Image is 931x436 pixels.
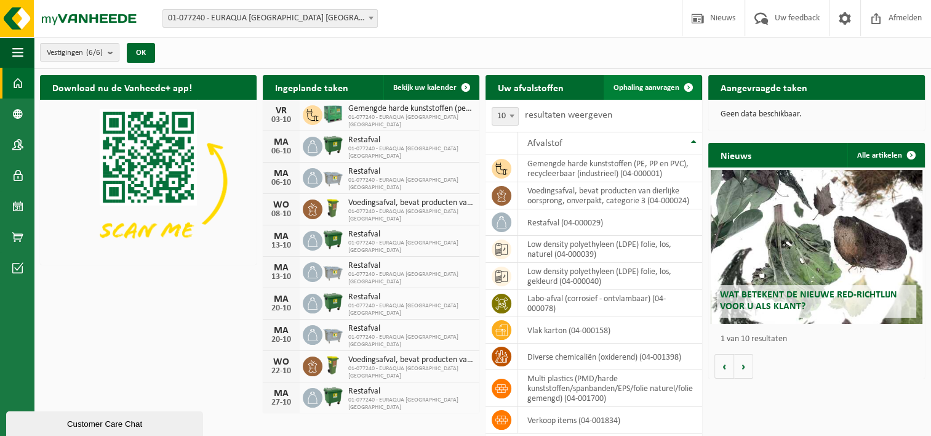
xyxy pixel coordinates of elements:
[485,75,576,99] h2: Uw afvalstoffen
[269,357,294,367] div: WO
[492,108,518,125] span: 10
[269,304,294,313] div: 20-10
[322,135,343,156] img: WB-1100-HPE-GN-01
[734,354,753,379] button: Volgende
[348,271,473,286] span: 01-077240 - EURAQUA [GEOGRAPHIC_DATA] [GEOGRAPHIC_DATA]
[269,367,294,376] div: 22-10
[708,143,764,167] h2: Nieuws
[527,139,562,148] span: Afvalstof
[269,232,294,241] div: MA
[721,335,919,344] p: 1 van 10 resultaten
[721,110,913,119] p: Geen data beschikbaar.
[269,326,294,336] div: MA
[322,386,343,407] img: WB-1100-HPE-GN-01
[348,104,473,114] span: Gemengde harde kunststoffen (pe, pp en pvc), recycleerbaar (industrieel)
[348,177,473,192] span: 01-077240 - EURAQUA [GEOGRAPHIC_DATA] [GEOGRAPHIC_DATA]
[269,336,294,344] div: 20-10
[518,209,702,236] td: restafval (04-000029)
[269,147,294,156] div: 06-10
[322,292,343,313] img: WB-1100-HPE-GN-01
[269,137,294,147] div: MA
[518,344,702,370] td: diverse chemicaliën (oxiderend) (04-001398)
[348,261,473,271] span: Restafval
[604,75,701,100] a: Ophaling aanvragen
[348,145,473,160] span: 01-077240 - EURAQUA [GEOGRAPHIC_DATA] [GEOGRAPHIC_DATA]
[322,323,343,344] img: WB-2500-GAL-GY-01
[518,317,702,344] td: vlak karton (04-000158)
[492,107,519,126] span: 10
[269,210,294,219] div: 08-10
[322,198,343,219] img: WB-0060-HPE-GN-50
[348,208,473,223] span: 01-077240 - EURAQUA [GEOGRAPHIC_DATA] [GEOGRAPHIC_DATA]
[322,103,343,124] img: PB-HB-1400-HPE-GN-01
[518,407,702,434] td: verkoop items (04-001834)
[348,387,473,397] span: Restafval
[518,290,702,317] td: labo-afval (corrosief - ontvlambaar) (04-000078)
[269,398,294,407] div: 27-10
[348,240,473,254] span: 01-077240 - EURAQUA [GEOGRAPHIC_DATA] [GEOGRAPHIC_DATA]
[47,44,103,62] span: Vestigingen
[348,230,473,240] span: Restafval
[525,110,612,120] label: resultaten weergeven
[348,293,473,302] span: Restafval
[269,116,294,124] div: 03-10
[711,170,923,324] a: Wat betekent de nieuwe RED-richtlijn voor u als klant?
[708,75,820,99] h2: Aangevraagde taken
[322,166,343,187] img: WB-2500-GAL-GY-01
[162,9,378,28] span: 01-077240 - EURAQUA EUROPE NV - WAREGEM
[518,182,702,209] td: voedingsafval, bevat producten van dierlijke oorsprong, onverpakt, categorie 3 (04-000024)
[40,100,257,262] img: Download de VHEPlus App
[269,179,294,187] div: 06-10
[348,355,473,365] span: Voedingsafval, bevat producten van dierlijke oorsprong, onverpakt, categorie 3
[613,84,679,92] span: Ophaling aanvragen
[263,75,361,99] h2: Ingeplande taken
[322,229,343,250] img: WB-1100-HPE-GN-01
[348,324,473,334] span: Restafval
[269,273,294,281] div: 13-10
[348,334,473,349] span: 01-077240 - EURAQUA [GEOGRAPHIC_DATA] [GEOGRAPHIC_DATA]
[518,370,702,407] td: multi plastics (PMD/harde kunststoffen/spanbanden/EPS/folie naturel/folie gemengd) (04-001700)
[269,263,294,273] div: MA
[348,135,473,145] span: Restafval
[86,49,103,57] count: (6/6)
[269,241,294,250] div: 13-10
[269,389,294,398] div: MA
[6,409,206,436] iframe: chat widget
[518,236,702,263] td: low density polyethyleen (LDPE) folie, los, naturel (04-000039)
[348,198,473,208] span: Voedingsafval, bevat producten van dierlijke oorsprong, onverpakt, categorie 3
[322,260,343,281] img: WB-2500-GAL-GY-01
[269,106,294,116] div: VR
[714,354,734,379] button: Vorige
[847,143,924,168] a: Alle artikelen
[40,43,119,62] button: Vestigingen(6/6)
[518,155,702,182] td: gemengde harde kunststoffen (PE, PP en PVC), recycleerbaar (industrieel) (04-000001)
[720,290,897,312] span: Wat betekent de nieuwe RED-richtlijn voor u als klant?
[348,114,473,129] span: 01-077240 - EURAQUA [GEOGRAPHIC_DATA] [GEOGRAPHIC_DATA]
[348,167,473,177] span: Restafval
[269,200,294,210] div: WO
[348,397,473,411] span: 01-077240 - EURAQUA [GEOGRAPHIC_DATA] [GEOGRAPHIC_DATA]
[127,43,155,63] button: OK
[348,302,473,317] span: 01-077240 - EURAQUA [GEOGRAPHIC_DATA] [GEOGRAPHIC_DATA]
[269,294,294,304] div: MA
[163,10,377,27] span: 01-077240 - EURAQUA EUROPE NV - WAREGEM
[40,75,204,99] h2: Download nu de Vanheede+ app!
[518,263,702,290] td: low density polyethyleen (LDPE) folie, los, gekleurd (04-000040)
[269,169,294,179] div: MA
[348,365,473,380] span: 01-077240 - EURAQUA [GEOGRAPHIC_DATA] [GEOGRAPHIC_DATA]
[393,84,457,92] span: Bekijk uw kalender
[322,355,343,376] img: WB-0060-HPE-GN-50
[383,75,478,100] a: Bekijk uw kalender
